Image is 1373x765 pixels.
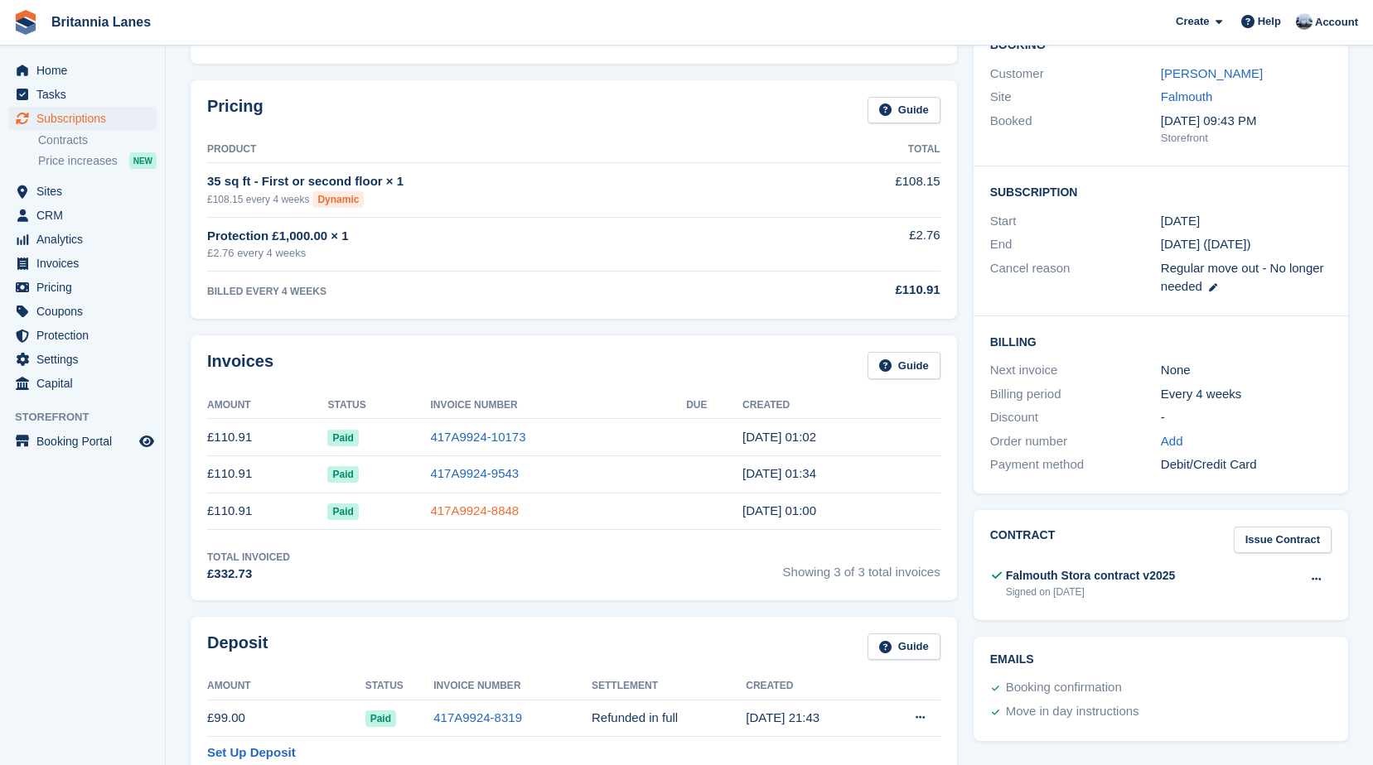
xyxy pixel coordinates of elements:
time: 2025-07-01 00:34:52 UTC [742,466,816,480]
span: Regular move out - No longer needed [1161,261,1324,294]
a: 417A9924-8848 [430,503,519,517]
a: menu [8,300,157,323]
a: Preview store [137,431,157,451]
span: Settings [36,348,136,371]
div: £332.73 [207,565,290,584]
span: Account [1315,14,1358,31]
a: menu [8,430,157,453]
a: Contracts [38,132,157,148]
span: Analytics [36,228,136,251]
div: None [1161,361,1332,380]
h2: Contract [990,527,1056,554]
h2: Emails [990,653,1332,666]
td: £110.91 [207,419,327,456]
a: menu [8,59,157,82]
div: Customer [990,65,1161,84]
span: Home [36,59,136,82]
div: Start [990,212,1161,231]
div: - [1161,408,1332,427]
div: Booked [990,112,1161,147]
div: Move in day instructions [1006,702,1139,722]
span: Paid [327,430,358,446]
span: Invoices [36,252,136,275]
h2: Invoices [207,352,273,379]
a: menu [8,180,157,203]
div: Falmouth Stora contract v2025 [1006,567,1176,585]
td: Refunded in full [592,700,746,737]
div: Payment method [990,455,1161,474]
div: BILLED EVERY 4 WEEKS [207,284,804,299]
time: 2025-06-03 00:00:00 UTC [1161,212,1200,231]
a: menu [8,348,157,371]
div: Discount [990,408,1161,427]
span: Paid [327,503,358,520]
a: menu [8,204,157,227]
div: Every 4 weeks [1161,385,1332,404]
h2: Subscription [990,183,1332,200]
time: 2025-06-03 00:00:53 UTC [742,503,816,517]
span: Storefront [15,409,165,426]
div: Site [990,88,1161,107]
a: 417A9924-8319 [433,710,522,724]
th: Amount [207,673,365,700]
div: NEW [129,152,157,169]
h2: Booking [990,39,1332,52]
div: 35 sq ft - First or second floor × 1 [207,172,804,191]
span: Help [1258,13,1281,30]
a: 417A9924-9543 [430,466,519,480]
a: menu [8,252,157,275]
span: Paid [365,710,396,727]
span: Booking Portal [36,430,136,453]
th: Due [686,392,742,419]
th: Product [207,137,804,163]
span: Pricing [36,276,136,299]
time: 2025-07-29 00:02:55 UTC [742,430,816,444]
h2: Pricing [207,97,263,124]
a: menu [8,276,157,299]
th: Created [742,392,940,419]
img: John Millership [1296,13,1313,30]
a: Guide [868,97,940,124]
span: CRM [36,204,136,227]
a: Set Up Deposit [207,743,296,763]
td: £99.00 [207,700,365,737]
span: Showing 3 of 3 total invoices [783,550,940,584]
th: Status [327,392,430,419]
td: £2.76 [804,217,940,271]
td: £110.91 [207,493,327,530]
span: Coupons [36,300,136,323]
th: Status [365,673,434,700]
span: Capital [36,372,136,395]
a: Guide [868,633,940,661]
td: £110.91 [207,455,327,493]
span: Sites [36,180,136,203]
th: Amount [207,392,327,419]
div: Booking confirmation [1006,678,1122,698]
a: Guide [868,352,940,379]
div: Billing period [990,385,1161,404]
h2: Deposit [207,633,268,661]
a: Add [1161,432,1183,451]
div: Total Invoiced [207,550,290,565]
a: 417A9924-10173 [430,430,525,444]
span: Create [1176,13,1209,30]
span: Protection [36,324,136,347]
div: £2.76 every 4 weeks [207,245,804,262]
a: [PERSON_NAME] [1161,66,1263,80]
img: stora-icon-8386f47178a22dfd0bd8f6a31ec36ba5ce8667c1dd55bd0f319d3a0aa187defe.svg [13,10,38,35]
div: [DATE] 09:43 PM [1161,112,1332,131]
a: Price increases NEW [38,152,157,170]
a: menu [8,228,157,251]
th: Invoice Number [433,673,592,700]
div: Order number [990,432,1161,451]
div: Debit/Credit Card [1161,455,1332,474]
a: Issue Contract [1234,527,1332,554]
a: menu [8,372,157,395]
span: Paid [327,466,358,483]
th: Settlement [592,673,746,700]
th: Invoice Number [430,392,686,419]
h2: Billing [990,333,1332,349]
time: 2025-05-20 20:43:48 UTC [746,710,819,724]
div: Protection £1,000.00 × 1 [207,227,804,246]
a: menu [8,324,157,347]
